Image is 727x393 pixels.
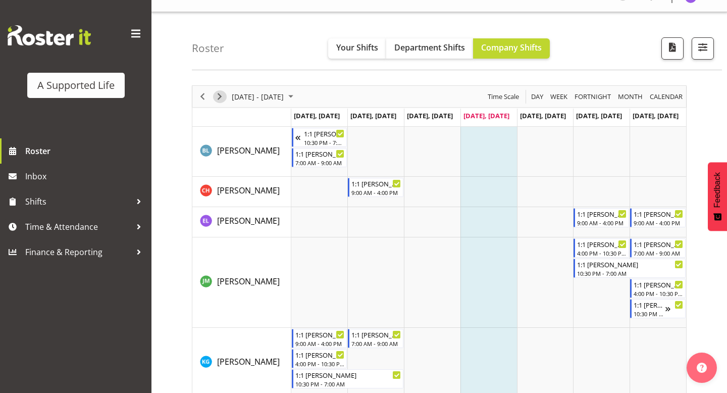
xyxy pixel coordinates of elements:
div: 1:1 [PERSON_NAME] [295,149,345,159]
div: Kanwal Ghotra"s event - 1:1 Miranda Begin From Monday, September 1, 2025 at 10:30:00 PM GMT+12:00... [292,369,404,388]
div: Kanwal Ghotra"s event - 1:1 Miranda Begin From Monday, September 1, 2025 at 4:00:00 PM GMT+12:00 ... [292,349,347,368]
span: Fortnight [574,90,612,103]
div: 1:1 [PERSON_NAME] [577,239,627,249]
button: Download a PDF of the roster according to the set date range. [661,37,684,60]
button: Timeline Day [530,90,545,103]
div: 1:1 [PERSON_NAME] [295,350,345,360]
div: Previous [194,86,211,107]
span: Your Shifts [336,42,378,53]
div: 1:1 [PERSON_NAME] [351,178,401,188]
div: 7:00 AM - 9:00 AM [351,339,401,348]
div: Next [211,86,228,107]
div: 1:1 [PERSON_NAME] [295,370,401,380]
span: Company Shifts [481,42,542,53]
div: Jasmine McCracken"s event - 1:1 Miranda Begin From Sunday, September 7, 2025 at 4:00:00 PM GMT+12... [630,279,686,298]
div: Jasmine McCracken"s event - 1:1 Miranda Begin From Sunday, September 7, 2025 at 7:00:00 AM GMT+12... [630,238,686,258]
div: 4:00 PM - 10:30 PM [295,360,345,368]
span: Roster [25,143,146,159]
button: Next [213,90,227,103]
span: Inbox [25,169,146,184]
button: Time Scale [486,90,521,103]
span: Time Scale [487,90,520,103]
span: [PERSON_NAME] [217,185,280,196]
button: Month [648,90,685,103]
div: 9:00 AM - 4:00 PM [634,219,683,227]
div: Elise Loh"s event - 1:1 Miranda Begin From Saturday, September 6, 2025 at 9:00:00 AM GMT+12:00 En... [574,208,629,227]
span: Finance & Reporting [25,244,131,260]
h4: Roster [192,42,224,54]
button: Timeline Month [616,90,645,103]
button: September 01 - 07, 2025 [230,90,298,103]
div: 1:1 [PERSON_NAME] [634,209,683,219]
div: 10:30 PM - 7:00 AM [634,310,665,318]
span: [PERSON_NAME] [217,276,280,287]
div: 1:1 [PERSON_NAME] [634,279,683,289]
span: Department Shifts [394,42,465,53]
a: [PERSON_NAME] [217,144,280,157]
span: Week [549,90,568,103]
td: Elise Loh resource [192,207,291,237]
span: Month [617,90,644,103]
button: Filter Shifts [692,37,714,60]
div: Kanwal Ghotra"s event - 1:1 Miranda Begin From Monday, September 1, 2025 at 9:00:00 AM GMT+12:00 ... [292,329,347,348]
div: 1:1 [PERSON_NAME] [304,128,345,138]
div: 9:00 AM - 4:00 PM [351,188,401,197]
div: 4:00 PM - 10:30 PM [634,289,683,298]
div: 10:30 PM - 7:00 AM [295,380,401,388]
div: 10:30 PM - 7:00 AM [577,269,683,277]
div: Bronwyn Lucas"s event - 1:1 Miranda Begin From Monday, September 1, 2025 at 7:00:00 AM GMT+12:00 ... [292,148,347,167]
button: Fortnight [573,90,613,103]
span: calendar [649,90,684,103]
div: Jasmine McCracken"s event - 1:1 Miranda Begin From Saturday, September 6, 2025 at 4:00:00 PM GMT+... [574,238,629,258]
div: Bronwyn Lucas"s event - 1:1 Miranda Begin From Sunday, August 31, 2025 at 10:30:00 PM GMT+12:00 E... [292,128,347,147]
button: Company Shifts [473,38,550,59]
div: 9:00 AM - 4:00 PM [577,219,627,227]
td: Bronwyn Lucas resource [192,127,291,177]
span: [DATE], [DATE] [463,111,509,120]
div: 1:1 [PERSON_NAME] [634,300,665,310]
div: 1:1 [PERSON_NAME] [577,259,683,269]
div: Chloe Harris"s event - 1:1 Miranda Begin From Tuesday, September 2, 2025 at 9:00:00 AM GMT+12:00 ... [348,178,403,197]
div: 9:00 AM - 4:00 PM [295,339,345,348]
div: 7:00 AM - 9:00 AM [295,159,345,167]
a: [PERSON_NAME] [217,275,280,287]
span: [DATE] - [DATE] [231,90,285,103]
span: [DATE], [DATE] [520,111,566,120]
span: Shifts [25,194,131,209]
div: 7:00 AM - 9:00 AM [634,249,683,257]
a: [PERSON_NAME] [217,356,280,368]
span: Day [530,90,544,103]
a: [PERSON_NAME] [217,184,280,197]
div: 1:1 [PERSON_NAME] [577,209,627,219]
span: Time & Attendance [25,219,131,234]
span: [DATE], [DATE] [294,111,340,120]
div: 1:1 [PERSON_NAME] [351,329,401,339]
div: 1:1 [PERSON_NAME] [634,239,683,249]
span: [PERSON_NAME] [217,145,280,156]
span: [DATE], [DATE] [350,111,396,120]
div: Kanwal Ghotra"s event - 1:1 Miranda Begin From Tuesday, September 2, 2025 at 7:00:00 AM GMT+12:00... [348,329,403,348]
span: [PERSON_NAME] [217,356,280,367]
div: 1:1 [PERSON_NAME] [295,329,345,339]
span: [DATE], [DATE] [633,111,679,120]
span: [DATE], [DATE] [407,111,453,120]
div: A Supported Life [37,78,115,93]
span: Feedback [713,172,722,208]
div: Jasmine McCracken"s event - 1:1 Miranda Begin From Sunday, September 7, 2025 at 10:30:00 PM GMT+1... [630,299,686,318]
div: 10:30 PM - 7:00 AM [304,138,345,146]
img: help-xxl-2.png [697,363,707,373]
a: [PERSON_NAME] [217,215,280,227]
td: Chloe Harris resource [192,177,291,207]
span: [DATE], [DATE] [576,111,622,120]
td: Jasmine McCracken resource [192,237,291,328]
button: Previous [196,90,210,103]
button: Timeline Week [549,90,569,103]
button: Feedback - Show survey [708,162,727,231]
div: 4:00 PM - 10:30 PM [577,249,627,257]
span: [PERSON_NAME] [217,215,280,226]
img: Rosterit website logo [8,25,91,45]
button: Department Shifts [386,38,473,59]
div: Elise Loh"s event - 1:1 Miranda Begin From Sunday, September 7, 2025 at 9:00:00 AM GMT+12:00 Ends... [630,208,686,227]
div: Jasmine McCracken"s event - 1:1 Miranda Begin From Saturday, September 6, 2025 at 10:30:00 PM GMT... [574,259,686,278]
button: Your Shifts [328,38,386,59]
